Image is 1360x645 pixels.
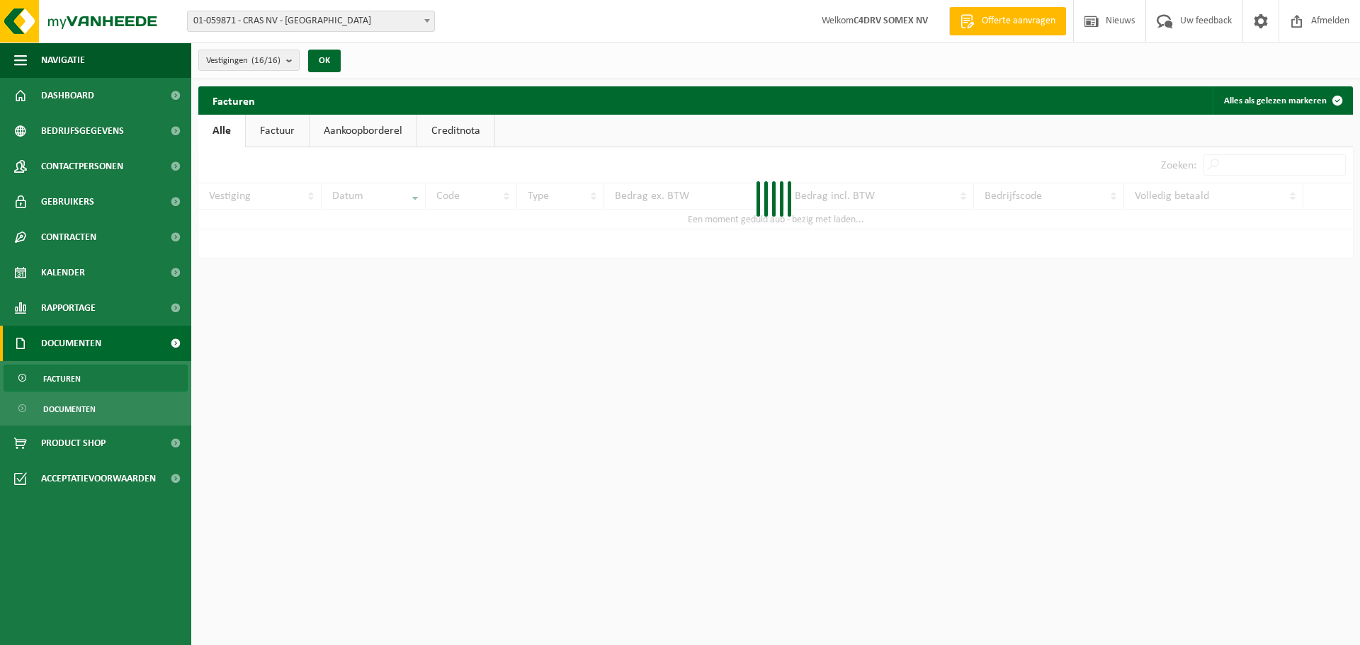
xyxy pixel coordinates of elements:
[41,149,123,184] span: Contactpersonen
[198,115,245,147] a: Alle
[41,219,96,255] span: Contracten
[41,42,85,78] span: Navigatie
[417,115,494,147] a: Creditnota
[43,396,96,423] span: Documenten
[4,395,188,422] a: Documenten
[198,86,269,114] h2: Facturen
[310,115,416,147] a: Aankoopborderel
[949,7,1066,35] a: Offerte aanvragen
[246,115,309,147] a: Factuur
[251,56,280,65] count: (16/16)
[198,50,300,71] button: Vestigingen(16/16)
[41,78,94,113] span: Dashboard
[854,16,928,26] strong: C4DRV SOMEX NV
[978,14,1059,28] span: Offerte aanvragen
[41,290,96,326] span: Rapportage
[206,50,280,72] span: Vestigingen
[41,184,94,219] span: Gebruikers
[187,11,435,32] span: 01-059871 - CRAS NV - WAREGEM
[41,461,156,496] span: Acceptatievoorwaarden
[188,11,434,31] span: 01-059871 - CRAS NV - WAREGEM
[41,113,124,149] span: Bedrijfsgegevens
[41,326,101,361] span: Documenten
[41,426,106,461] span: Product Shop
[43,365,81,392] span: Facturen
[1213,86,1351,115] button: Alles als gelezen markeren
[41,255,85,290] span: Kalender
[4,365,188,392] a: Facturen
[308,50,341,72] button: OK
